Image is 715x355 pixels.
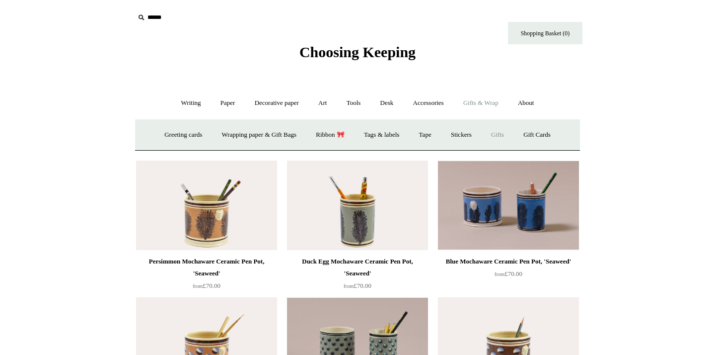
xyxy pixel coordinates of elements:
[299,52,416,59] a: Choosing Keeping
[246,90,308,116] a: Decorative paper
[514,122,560,148] a: Gift Cards
[287,161,428,250] a: Duck Egg Mochaware Ceramic Pen Pot, 'Seaweed' Duck Egg Mochaware Ceramic Pen Pot, 'Seaweed'
[438,161,579,250] img: Blue Mochaware Ceramic Pen Pot, 'Seaweed'
[438,256,579,296] a: Blue Mochaware Ceramic Pen Pot, 'Seaweed' from£70.00
[136,256,277,296] a: Persimmon Mochaware Ceramic Pen Pot, 'Seaweed' from£70.00
[193,283,203,289] span: from
[355,122,408,148] a: Tags & labels
[289,256,426,279] div: Duck Egg Mochaware Ceramic Pen Pot, 'Seaweed'
[495,271,504,277] span: from
[172,90,210,116] a: Writing
[442,122,481,148] a: Stickers
[482,122,513,148] a: Gifts
[454,90,507,116] a: Gifts & Wrap
[193,282,220,289] span: £70.00
[309,90,336,116] a: Art
[509,90,543,116] a: About
[155,122,211,148] a: Greeting cards
[371,90,403,116] a: Desk
[410,122,440,148] a: Tape
[307,122,354,148] a: Ribbon 🎀
[440,256,576,267] div: Blue Mochaware Ceramic Pen Pot, 'Seaweed'
[344,282,371,289] span: £70.00
[212,90,244,116] a: Paper
[344,283,354,289] span: from
[287,256,428,296] a: Duck Egg Mochaware Ceramic Pen Pot, 'Seaweed' from£70.00
[495,270,522,277] span: £70.00
[508,22,582,44] a: Shopping Basket (0)
[404,90,453,116] a: Accessories
[139,256,275,279] div: Persimmon Mochaware Ceramic Pen Pot, 'Seaweed'
[136,161,277,250] img: Persimmon Mochaware Ceramic Pen Pot, 'Seaweed'
[338,90,370,116] a: Tools
[299,44,416,60] span: Choosing Keeping
[287,161,428,250] img: Duck Egg Mochaware Ceramic Pen Pot, 'Seaweed'
[136,161,277,250] a: Persimmon Mochaware Ceramic Pen Pot, 'Seaweed' Persimmon Mochaware Ceramic Pen Pot, 'Seaweed'
[438,161,579,250] a: Blue Mochaware Ceramic Pen Pot, 'Seaweed' Blue Mochaware Ceramic Pen Pot, 'Seaweed'
[213,122,305,148] a: Wrapping paper & Gift Bags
